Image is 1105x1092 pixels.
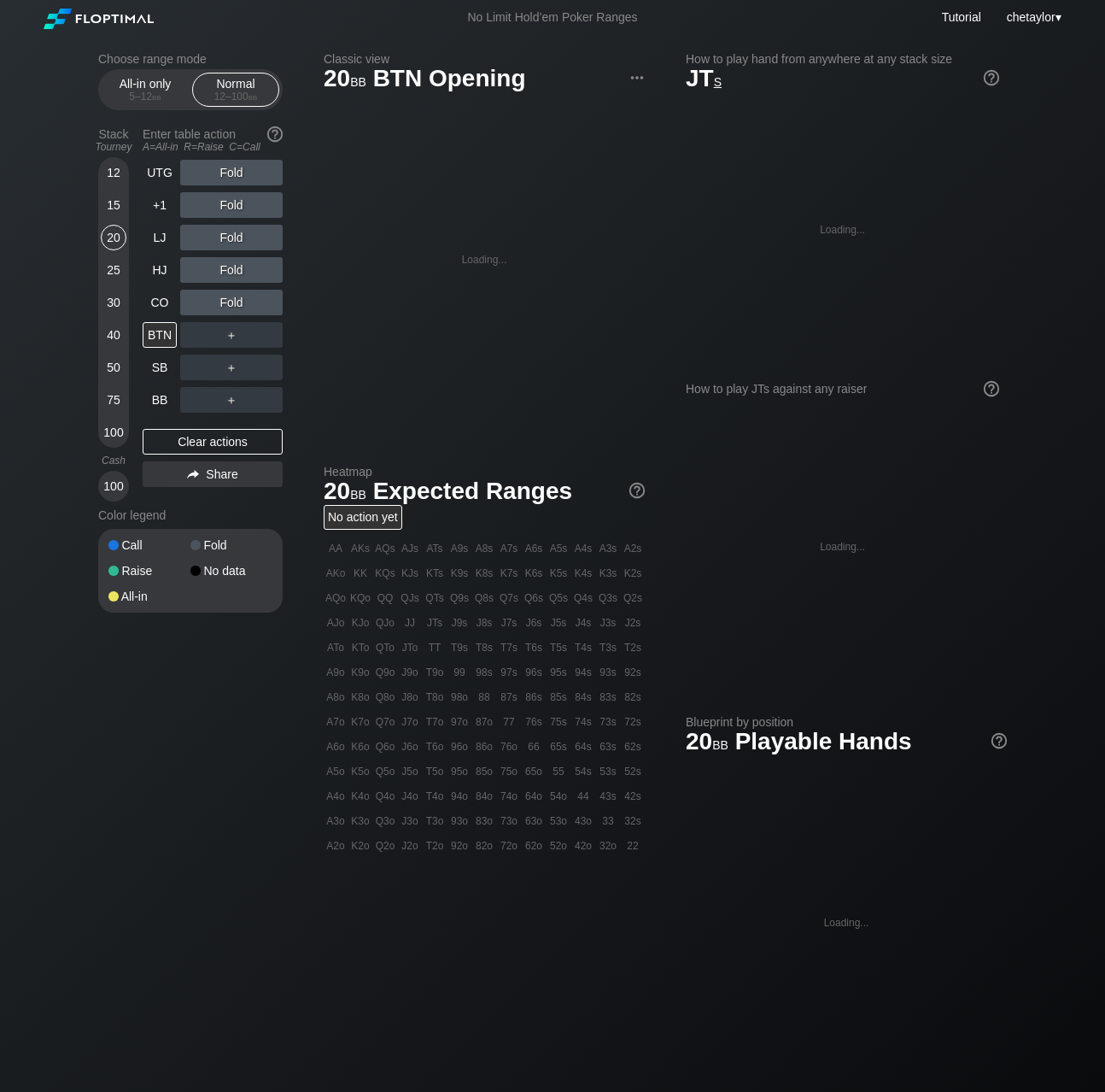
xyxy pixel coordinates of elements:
div: J3o [398,809,422,833]
div: KQs [373,561,397,585]
div: J6s [522,611,546,635]
div: Q9s [447,586,471,610]
div: 75s [547,710,570,734]
div: T3s [596,636,620,660]
div: 52o [547,834,570,858]
div: JTs [423,611,447,635]
div: 76s [522,710,546,734]
div: Q3s [596,586,620,610]
div: 88 [472,685,496,709]
div: Enter table action [143,120,283,160]
div: QTo [373,636,397,660]
div: AQo [324,586,348,610]
div: T6s [522,636,546,660]
div: 32o [596,834,620,858]
div: Stack [91,120,136,160]
div: T5o [423,760,447,784]
div: A9o [324,660,348,684]
div: A4o [324,784,348,808]
div: HJ [143,257,177,283]
div: 93o [447,809,471,833]
div: K5s [547,561,570,585]
div: 15 [101,192,126,218]
div: 20 [101,225,126,250]
div: 22 [621,834,645,858]
div: T4s [571,636,595,660]
div: 96s [522,660,546,684]
h2: How to play hand from anywhere at any stack size [686,52,999,66]
img: ellipsis.fd386fe8.svg [628,68,646,87]
div: 12 [101,160,126,185]
span: 20 [321,478,369,507]
div: 87s [497,685,521,709]
div: QQ [373,586,397,610]
div: Fold [180,160,283,185]
div: 53s [596,760,620,784]
div: K2o [348,834,372,858]
div: UTG [143,160,177,185]
div: 12 – 100 [200,91,272,103]
div: 62o [522,834,546,858]
div: Q4s [571,586,595,610]
div: 74o [497,784,521,808]
div: 52s [621,760,645,784]
div: +1 [143,192,177,218]
div: No data [190,565,272,577]
div: T6o [423,735,447,759]
div: K3s [596,561,620,585]
div: J3s [596,611,620,635]
h1: Playable Hands [686,727,1007,755]
div: AJo [324,611,348,635]
span: s [714,71,722,90]
div: J6o [398,735,422,759]
div: Share [143,461,283,487]
div: A9s [447,537,471,561]
div: 72s [621,710,645,734]
div: K3o [348,809,372,833]
span: 20 [321,66,369,94]
div: T9s [447,636,471,660]
div: T7o [423,710,447,734]
div: Q2s [621,586,645,610]
div: LJ [143,225,177,250]
span: chetaylor [1007,10,1055,24]
div: 25 [101,257,126,283]
div: QJo [373,611,397,635]
div: 95o [447,760,471,784]
div: How to play JTs against any raiser [686,382,999,396]
div: K6s [522,561,546,585]
div: 99 [447,660,471,684]
div: 75o [497,760,521,784]
div: T7s [497,636,521,660]
div: KTo [348,636,372,660]
span: bb [248,91,258,103]
div: Fold [180,192,283,218]
div: A8o [324,685,348,709]
div: ＋ [180,355,283,380]
div: AJs [398,537,422,561]
div: J9o [398,660,422,684]
div: T2s [621,636,645,660]
span: bb [712,734,728,753]
div: K9s [447,561,471,585]
div: 97o [447,710,471,734]
div: A5o [324,760,348,784]
div: 54s [571,760,595,784]
div: 84o [472,784,496,808]
div: 72o [497,834,521,858]
div: Q6s [522,586,546,610]
div: J7o [398,710,422,734]
div: K4o [348,784,372,808]
div: ATs [423,537,447,561]
div: Q3o [373,809,397,833]
div: J8s [472,611,496,635]
div: Loading... [820,224,865,236]
div: A7o [324,710,348,734]
div: Cash [91,455,136,467]
div: K2s [621,561,645,585]
div: J5s [547,611,570,635]
div: 82o [472,834,496,858]
div: 100 [101,420,126,445]
div: 100 [101,473,126,499]
div: 75 [101,387,126,413]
